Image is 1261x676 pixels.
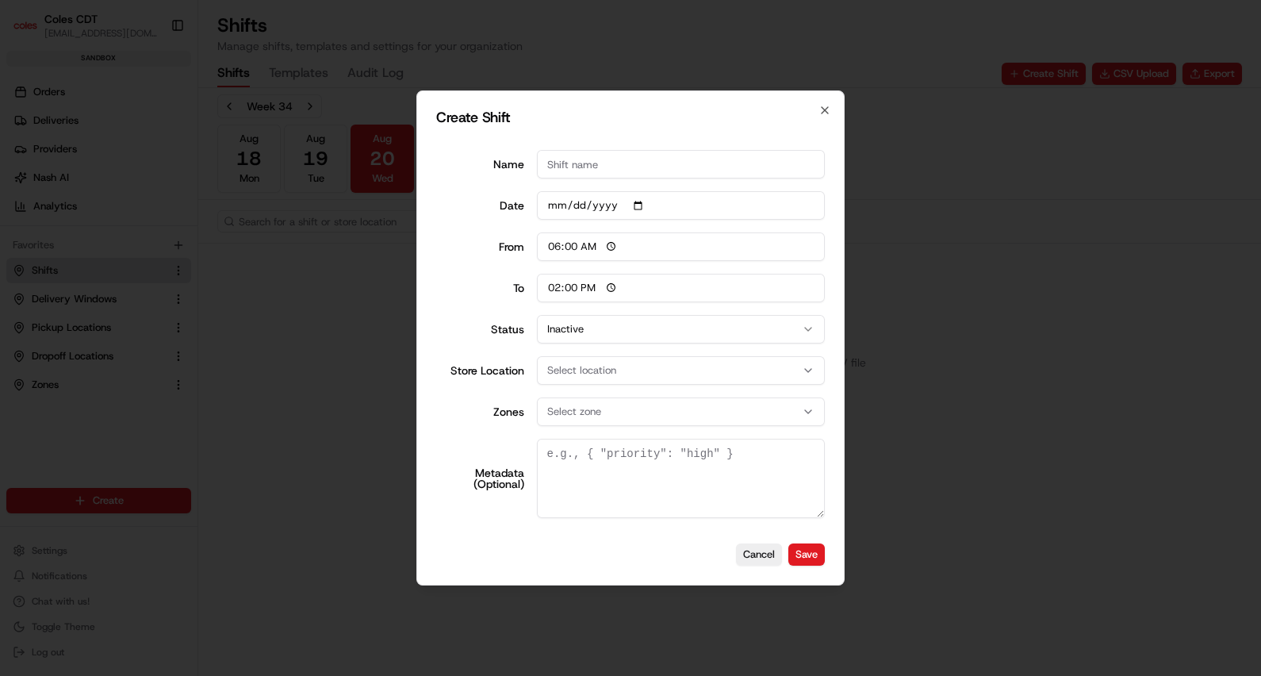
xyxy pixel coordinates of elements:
label: Date [436,200,524,211]
div: 💻 [134,232,147,244]
span: Pylon [158,269,192,281]
div: Start new chat [54,152,260,167]
div: 📗 [16,232,29,244]
span: Select location [547,363,616,378]
div: To [436,282,524,294]
button: Select location [537,356,826,385]
div: From [436,241,524,252]
a: Powered byPylon [112,268,192,281]
img: 1736555255976-a54dd68f-1ca7-489b-9aae-adbdc363a1c4 [16,152,44,180]
img: Nash [16,16,48,48]
label: Zones [436,406,524,417]
button: Save [788,543,825,566]
h2: Create Shift [436,110,825,125]
label: Status [436,324,524,335]
label: Name [436,159,524,170]
label: Store Location [436,365,524,376]
a: 📗Knowledge Base [10,224,128,252]
button: Cancel [736,543,782,566]
span: API Documentation [150,230,255,246]
input: Clear [41,102,262,119]
div: We're available if you need us! [54,167,201,180]
a: 💻API Documentation [128,224,261,252]
button: Select zone [537,398,826,426]
input: Shift name [537,150,826,179]
button: Start new chat [270,156,289,175]
p: Welcome 👋 [16,63,289,89]
label: Metadata (Optional) [436,467,524,490]
span: Select zone [547,405,601,419]
span: Knowledge Base [32,230,121,246]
